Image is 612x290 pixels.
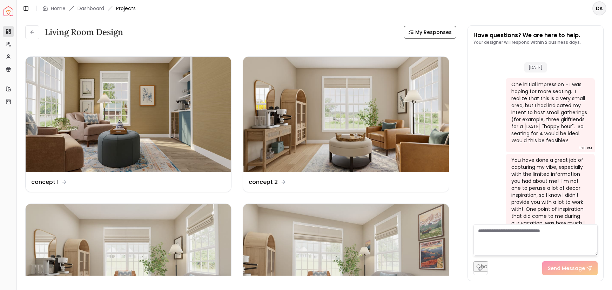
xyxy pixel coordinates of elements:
a: Dashboard [78,5,104,12]
nav: breadcrumb [42,5,136,12]
img: concept 2 [243,57,449,172]
dd: concept 1 [31,178,59,186]
a: Home [51,5,66,12]
p: Your designer will respond within 2 business days. [473,40,581,45]
div: One initial impression - I was hoping for more seating. I realize that this is a very small area,... [511,81,588,144]
img: concept 1 [26,57,231,172]
span: My Responses [415,29,452,36]
dd: concept 2 [249,178,278,186]
button: DA [592,1,606,15]
span: Projects [116,5,136,12]
h3: Living Room design [45,27,123,38]
span: [DATE] [524,62,547,72]
button: My Responses [404,26,456,39]
a: concept 2concept 2 [243,56,449,192]
p: Have questions? We are here to help. [473,31,581,40]
div: 11:16 PM [579,145,592,152]
span: DA [593,2,606,15]
a: concept 1concept 1 [25,56,231,192]
a: Spacejoy [4,6,13,16]
img: Spacejoy Logo [4,6,13,16]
